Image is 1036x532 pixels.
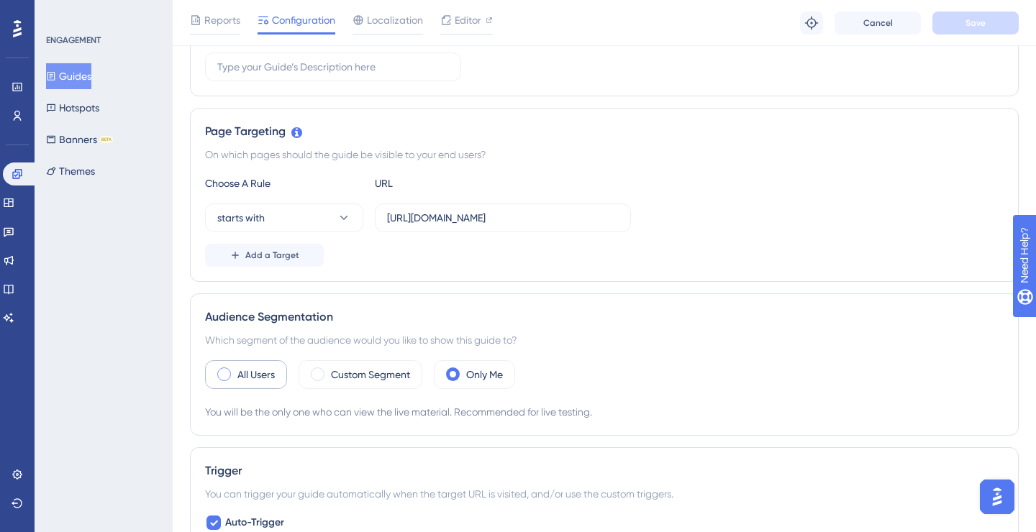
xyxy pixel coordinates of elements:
label: Custom Segment [331,366,410,383]
button: Hotspots [46,95,99,121]
button: Cancel [835,12,921,35]
div: On which pages should the guide be visible to your end users? [205,146,1004,163]
div: URL [375,175,533,192]
span: Save [965,17,986,29]
span: Need Help? [34,4,90,21]
button: Add a Target [205,244,324,267]
span: Configuration [272,12,335,29]
button: starts with [205,203,363,232]
button: Guides [46,63,91,89]
iframe: UserGuiding AI Assistant Launcher [976,475,1019,518]
div: Choose A Rule [205,175,363,192]
span: Cancel [863,17,893,29]
div: Which segment of the audience would you like to show this guide to? [205,331,1004,349]
div: Trigger [205,462,1004,480]
span: Auto-Trigger [225,514,284,531]
div: BETA [100,136,113,143]
button: BannersBETA [46,127,113,152]
button: Save [932,12,1019,35]
div: You will be the only one who can view the live material. Recommended for live testing. [205,403,1004,421]
span: Add a Target [245,249,299,261]
span: Localization [367,12,423,29]
input: yourwebsite.com/path [387,210,619,226]
div: Audience Segmentation [205,308,1004,326]
div: ENGAGEMENT [46,35,101,46]
div: You can trigger your guide automatically when the target URL is visited, and/or use the custom tr... [205,485,1004,503]
label: Only Me [466,366,503,383]
span: starts with [217,209,265,226]
span: Editor [455,12,481,29]
div: Page Targeting [205,123,1004,140]
input: Type your Guide’s Description here [217,59,449,75]
span: Reports [204,12,240,29]
button: Themes [46,158,95,184]
label: All Users [237,366,275,383]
